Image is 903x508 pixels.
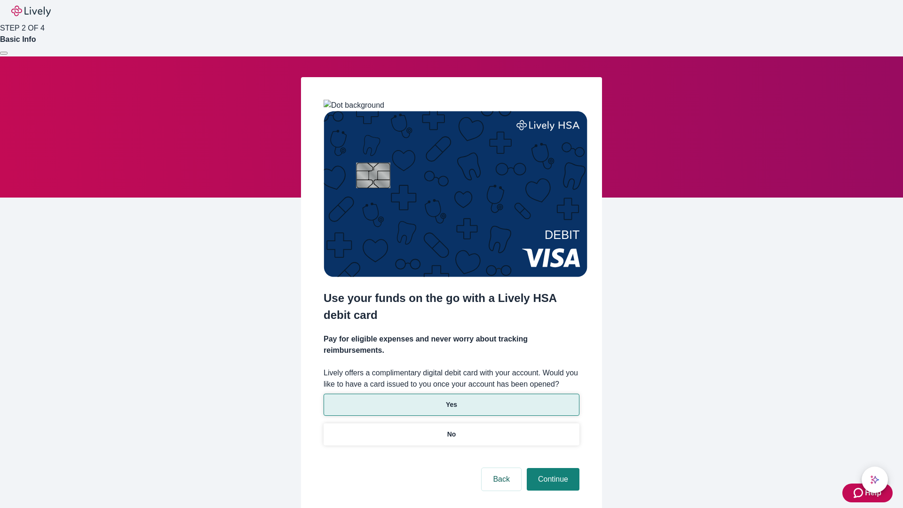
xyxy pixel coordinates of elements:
[324,367,579,390] label: Lively offers a complimentary digital debit card with your account. Would you like to have a card...
[324,394,579,416] button: Yes
[11,6,51,17] img: Lively
[854,487,865,499] svg: Zendesk support icon
[324,423,579,445] button: No
[324,333,579,356] h4: Pay for eligible expenses and never worry about tracking reimbursements.
[446,400,457,410] p: Yes
[482,468,521,491] button: Back
[862,467,888,493] button: chat
[842,484,893,502] button: Zendesk support iconHelp
[324,100,384,111] img: Dot background
[447,429,456,439] p: No
[865,487,881,499] span: Help
[527,468,579,491] button: Continue
[324,111,587,277] img: Debit card
[870,475,879,484] svg: Lively AI Assistant
[324,290,579,324] h2: Use your funds on the go with a Lively HSA debit card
